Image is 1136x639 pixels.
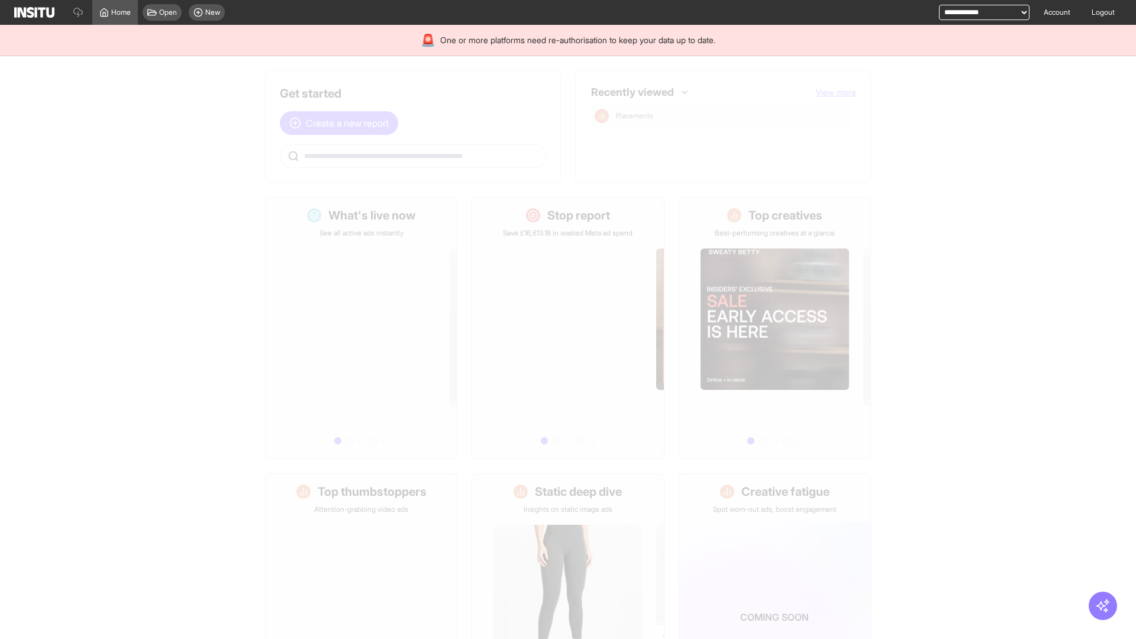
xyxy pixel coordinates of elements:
span: Home [111,8,131,17]
div: 🚨 [421,32,435,49]
span: Open [159,8,177,17]
span: New [205,8,220,17]
span: One or more platforms need re-authorisation to keep your data up to date. [440,34,715,46]
img: Logo [14,7,54,18]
